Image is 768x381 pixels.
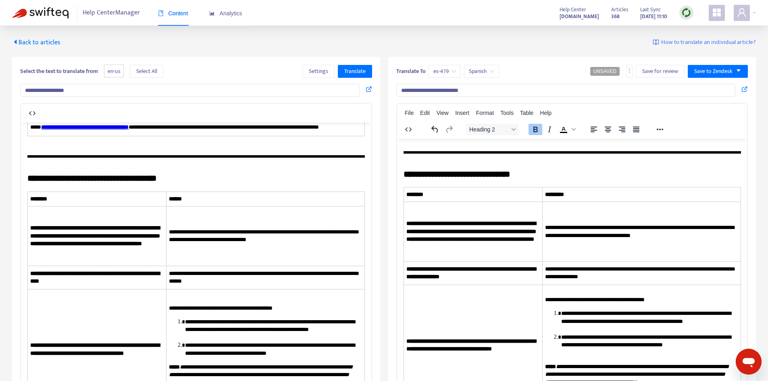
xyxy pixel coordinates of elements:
[611,12,620,21] strong: 368
[681,8,691,18] img: sync.dc5367851b00ba804db3.png
[626,68,632,73] span: more
[158,10,188,17] span: Content
[455,110,469,116] span: Insert
[466,124,518,135] button: Block Heading 2
[344,67,366,76] span: Translate
[428,124,442,135] button: Undo
[136,67,157,76] span: Select All
[642,67,678,76] span: Save for review
[302,65,335,78] button: Settings
[309,67,328,76] span: Settings
[83,5,140,21] span: Help Center Manager
[130,65,164,78] button: Select All
[469,65,494,77] span: Spanish
[543,124,556,135] button: Italic
[442,124,456,135] button: Redo
[560,12,599,21] a: [DOMAIN_NAME]
[529,124,542,135] button: Bold
[611,5,628,14] span: Articles
[338,65,372,78] button: Translate
[405,110,414,116] span: File
[640,5,661,14] span: Last Sync
[104,65,124,78] span: en-us
[615,124,629,135] button: Align right
[540,110,552,116] span: Help
[694,67,733,76] span: Save to Zendesk
[396,67,426,76] b: Translate To
[520,110,533,116] span: Table
[20,67,98,76] b: Select the text to translate from
[601,124,615,135] button: Align center
[12,39,19,45] span: caret-left
[688,65,748,78] button: Save to Zendeskcaret-down
[636,65,685,78] button: Save for review
[629,124,643,135] button: Justify
[437,110,449,116] span: View
[420,110,430,116] span: Edit
[626,65,633,78] button: more
[736,349,762,375] iframe: Button to launch messaging window
[587,124,601,135] button: Align left
[158,10,164,16] span: book
[712,8,722,17] span: appstore
[736,68,741,73] span: caret-down
[640,12,667,21] strong: [DATE] 11:10
[661,38,756,47] span: How to translate an individual article?
[476,110,494,116] span: Format
[653,124,667,135] button: Reveal or hide additional toolbar items
[433,65,456,77] span: es-419
[560,5,586,14] span: Help Center
[737,8,747,17] span: user
[209,10,215,16] span: area-chart
[653,39,659,46] img: image-link
[593,69,616,74] span: UNSAVED
[12,37,60,48] span: Back to articles
[557,124,577,135] div: Text color Black
[500,110,514,116] span: Tools
[209,10,242,17] span: Analytics
[12,7,69,19] img: Swifteq
[469,126,509,133] span: Heading 2
[653,38,756,47] a: How to translate an individual article?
